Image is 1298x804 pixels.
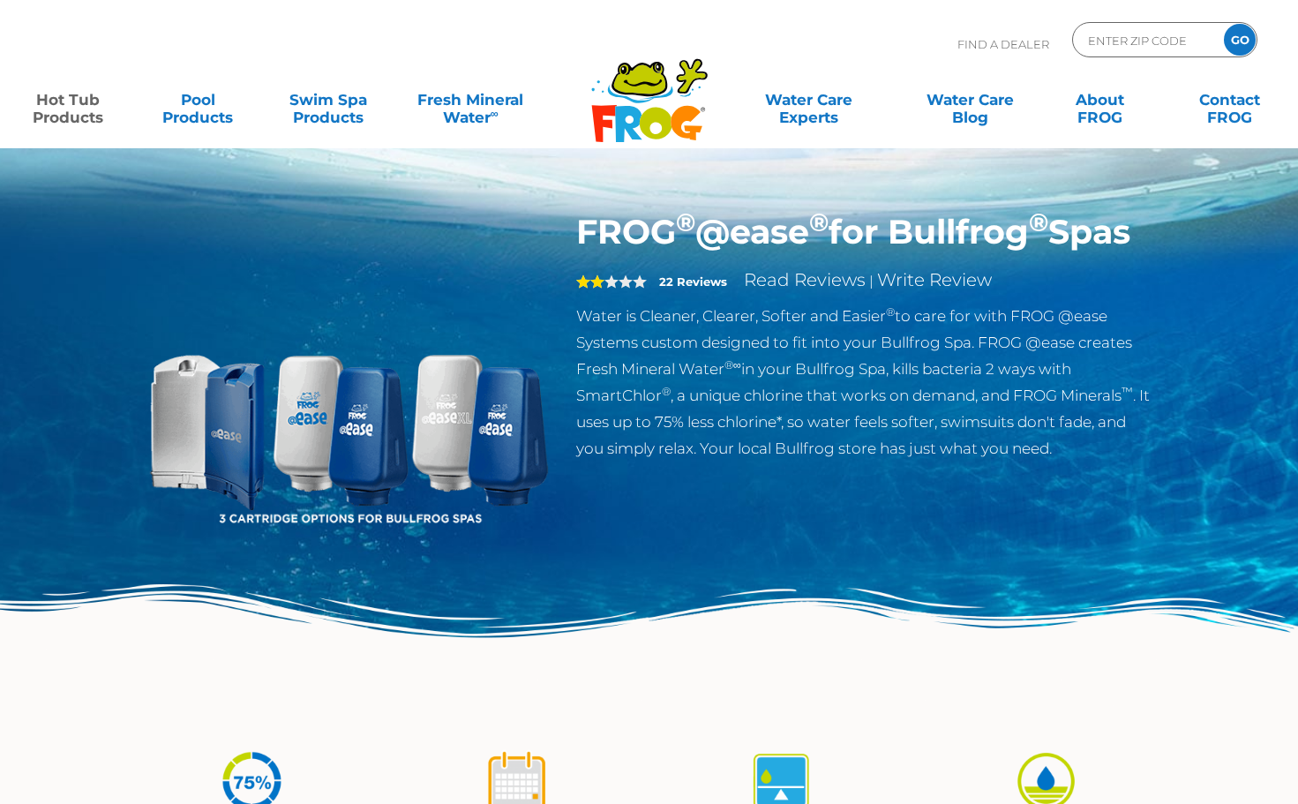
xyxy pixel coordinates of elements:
[277,82,378,117] a: Swim SpaProducts
[576,212,1152,252] h1: FROG @ease for Bullfrog Spas
[18,82,118,117] a: Hot TubProducts
[726,82,890,117] a: Water CareExperts
[957,22,1049,66] p: Find A Dealer
[576,303,1152,462] p: Water is Cleaner, Clearer, Softer and Easier to care for with FROG @ease Systems custom designed ...
[676,207,695,237] sup: ®
[744,269,866,290] a: Read Reviews
[869,273,874,289] span: |
[581,35,717,143] img: Frog Products Logo
[146,212,551,616] img: bullfrog-product-hero.png
[1180,82,1280,117] a: ContactFROG
[1224,24,1256,56] input: GO
[877,269,992,290] a: Write Review
[1029,207,1048,237] sup: ®
[724,358,741,372] sup: ®∞
[919,82,1020,117] a: Water CareBlog
[408,82,534,117] a: Fresh MineralWater∞
[491,107,499,120] sup: ∞
[1122,385,1133,398] sup: ™
[1049,82,1150,117] a: AboutFROG
[576,274,604,289] span: 2
[662,385,671,398] sup: ®
[886,305,895,319] sup: ®
[659,274,727,289] strong: 22 Reviews
[809,207,829,237] sup: ®
[147,82,248,117] a: PoolProducts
